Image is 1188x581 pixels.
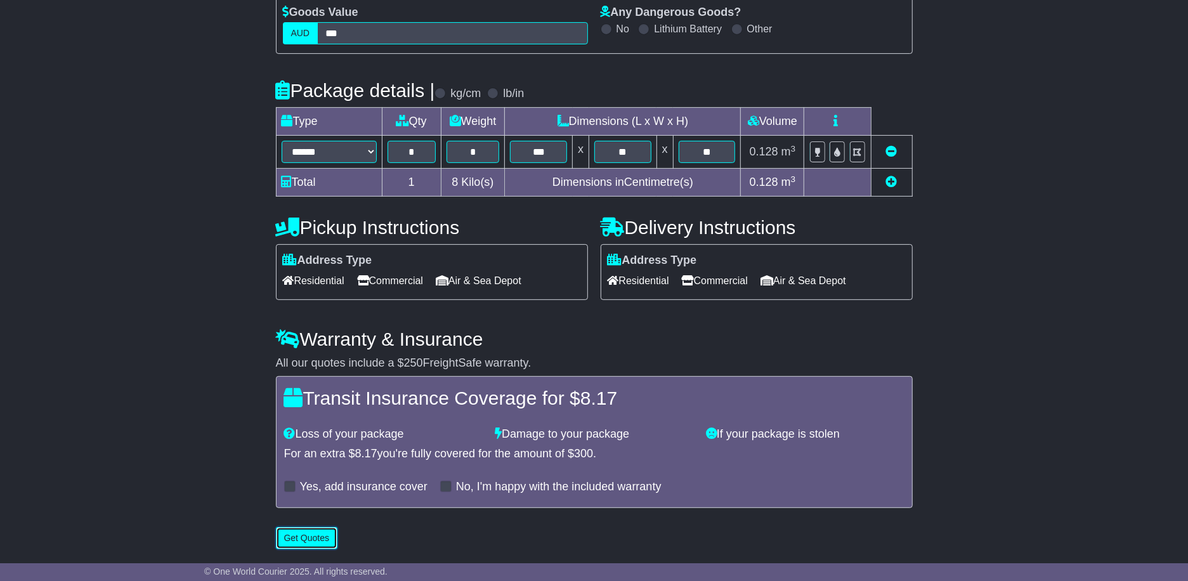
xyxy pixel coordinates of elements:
[791,174,796,184] sup: 3
[654,23,722,35] label: Lithium Battery
[284,447,904,461] div: For an extra $ you're fully covered for the amount of $ .
[601,217,913,238] h4: Delivery Instructions
[488,428,700,441] div: Damage to your package
[574,447,593,460] span: 300
[505,108,741,136] td: Dimensions (L x W x H)
[441,108,505,136] td: Weight
[781,176,796,188] span: m
[436,271,521,290] span: Air & Sea Depot
[276,527,338,549] button: Get Quotes
[450,87,481,101] label: kg/cm
[781,145,796,158] span: m
[791,144,796,153] sup: 3
[284,388,904,408] h4: Transit Insurance Coverage for $
[747,23,773,35] label: Other
[300,480,428,494] label: Yes, add insurance cover
[204,566,388,577] span: © One World Courier 2025. All rights reserved.
[503,87,524,101] label: lb/in
[750,145,778,158] span: 0.128
[283,271,344,290] span: Residential
[682,271,748,290] span: Commercial
[741,108,804,136] td: Volume
[357,271,423,290] span: Commercial
[276,329,913,349] h4: Warranty & Insurance
[404,356,423,369] span: 250
[276,356,913,370] div: All our quotes include a $ FreightSafe warranty.
[276,108,382,136] td: Type
[656,136,673,169] td: x
[700,428,911,441] div: If your package is stolen
[608,254,697,268] label: Address Type
[617,23,629,35] label: No
[382,169,441,197] td: 1
[580,388,617,408] span: 8.17
[608,271,669,290] span: Residential
[283,254,372,268] label: Address Type
[355,447,377,460] span: 8.17
[750,176,778,188] span: 0.128
[276,217,588,238] h4: Pickup Instructions
[452,176,458,188] span: 8
[505,169,741,197] td: Dimensions in Centimetre(s)
[278,428,489,441] div: Loss of your package
[283,6,358,20] label: Goods Value
[573,136,589,169] td: x
[441,169,505,197] td: Kilo(s)
[601,6,741,20] label: Any Dangerous Goods?
[382,108,441,136] td: Qty
[283,22,318,44] label: AUD
[276,80,435,101] h4: Package details |
[760,271,846,290] span: Air & Sea Depot
[886,145,898,158] a: Remove this item
[456,480,662,494] label: No, I'm happy with the included warranty
[886,176,898,188] a: Add new item
[276,169,382,197] td: Total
